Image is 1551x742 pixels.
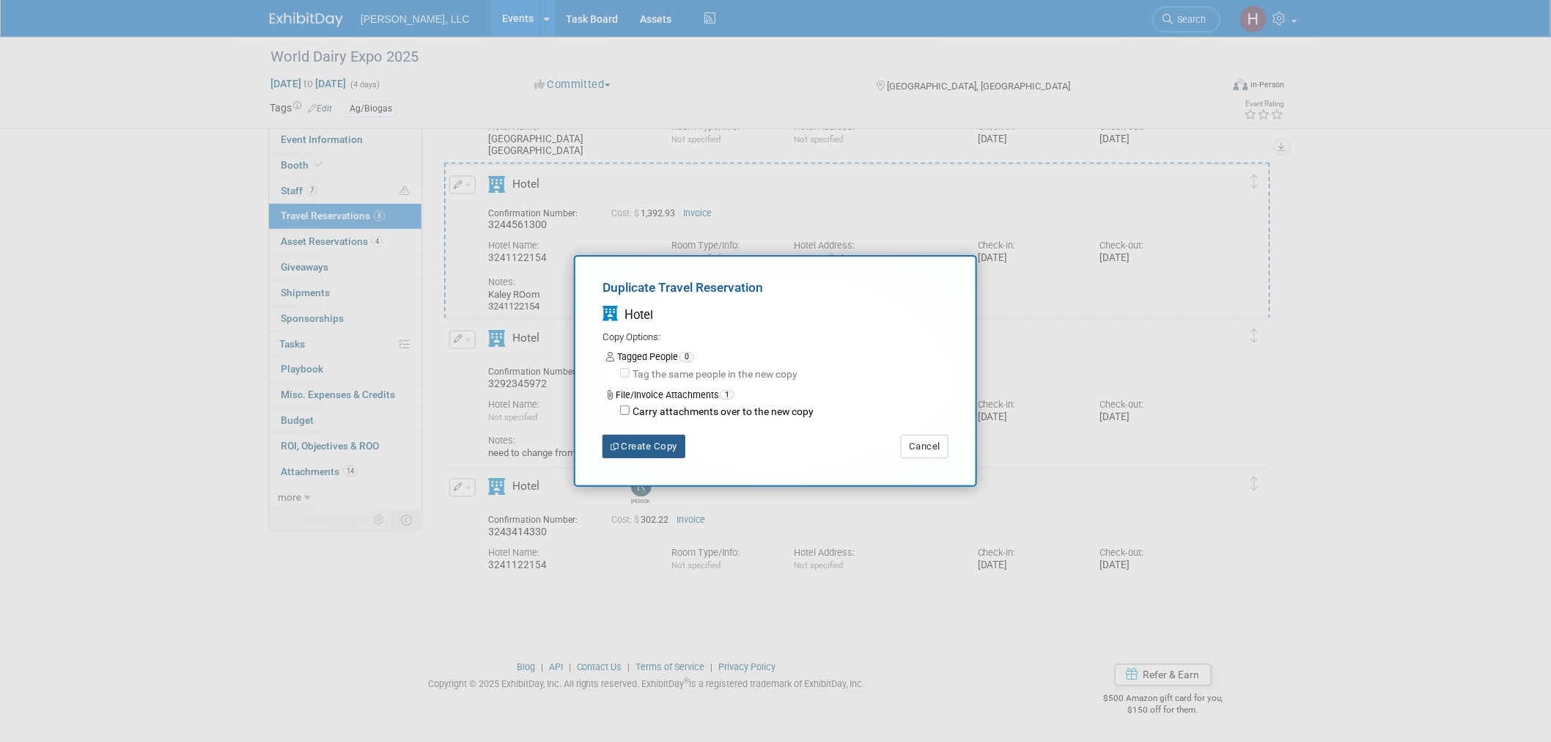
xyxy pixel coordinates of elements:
button: Cancel [901,435,948,458]
span: Hotel [625,308,653,322]
div: Copy Options: [603,331,948,345]
span: 1 [720,390,734,400]
div: Tagged People [606,350,948,364]
label: Carry attachments over to the new copy [630,405,814,419]
span: 0 [679,352,694,362]
div: File/Invoice Attachments [606,389,948,402]
i: Hotel [603,306,618,322]
div: Duplicate Travel Reservation [603,279,948,303]
label: Tag the same people in the new copy [630,367,797,382]
button: Create Copy [603,435,685,458]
